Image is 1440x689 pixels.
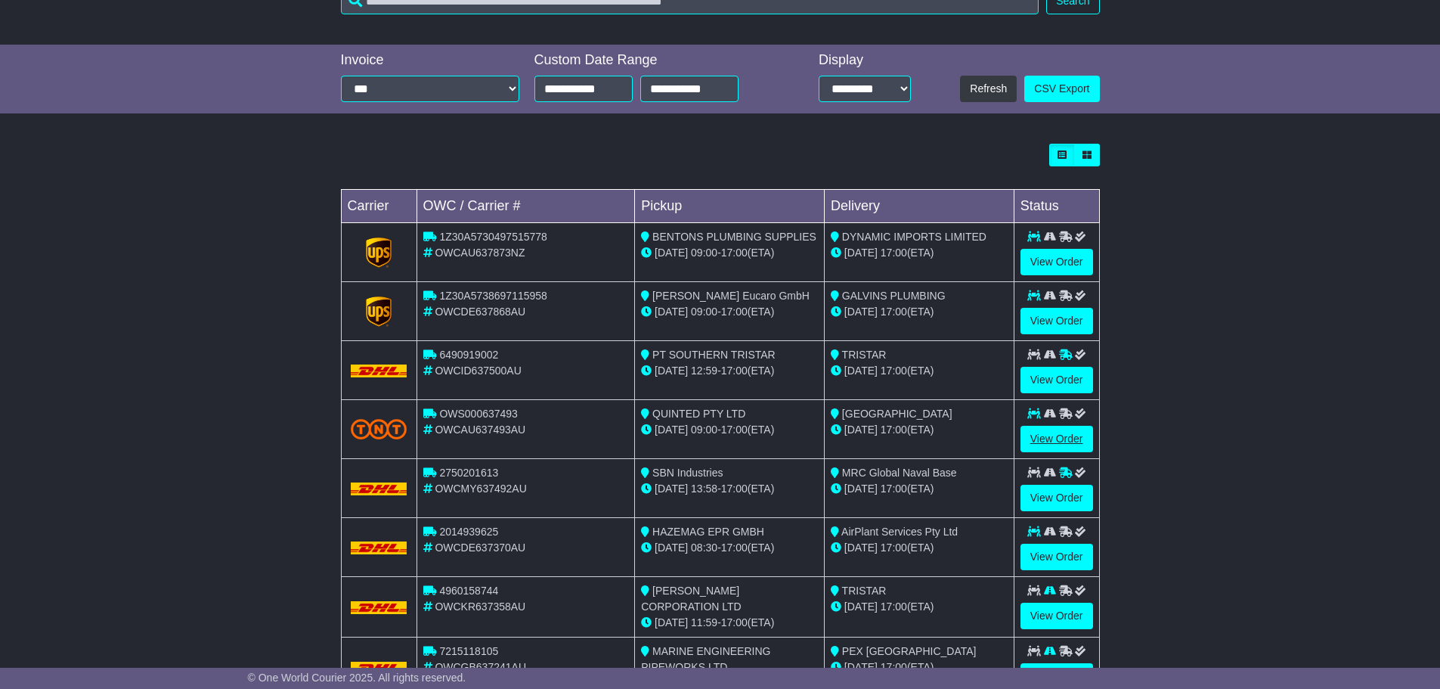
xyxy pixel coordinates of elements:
[435,483,526,495] span: OWCMY637492AU
[366,237,392,268] img: GetCarrierServiceLogo
[655,247,688,259] span: [DATE]
[721,483,748,495] span: 17:00
[824,190,1014,223] td: Delivery
[831,363,1008,379] div: (ETA)
[641,585,742,613] span: [PERSON_NAME] CORPORATION LTD
[691,483,717,495] span: 13:58
[721,542,748,554] span: 17:00
[439,526,498,538] span: 2014939625
[655,424,688,436] span: [DATE]
[721,424,748,436] span: 17:00
[351,542,407,554] img: DHL.png
[842,645,977,657] span: PEX [GEOGRAPHIC_DATA]
[721,616,748,628] span: 17:00
[881,601,907,613] span: 17:00
[960,76,1017,102] button: Refresh
[842,585,887,597] span: TRISTAR
[881,542,907,554] span: 17:00
[881,247,907,259] span: 17:00
[844,424,878,436] span: [DATE]
[1020,544,1093,570] a: View Order
[844,542,878,554] span: [DATE]
[366,296,392,327] img: GetCarrierServiceLogo
[417,190,635,223] td: OWC / Carrier #
[844,306,878,318] span: [DATE]
[1020,485,1093,511] a: View Order
[831,481,1008,497] div: (ETA)
[1020,308,1093,334] a: View Order
[435,542,525,554] span: OWCDE637370AU
[842,290,946,302] span: GALVINS PLUMBING
[341,52,519,69] div: Invoice
[435,365,521,377] span: OWCID637500AU
[439,585,498,597] span: 4960158744
[881,365,907,377] span: 17:00
[881,424,907,436] span: 17:00
[831,245,1008,261] div: (ETA)
[1020,426,1093,452] a: View Order
[721,306,748,318] span: 17:00
[819,52,911,69] div: Display
[439,408,518,420] span: OWS000637493
[831,540,1008,556] div: (ETA)
[652,349,776,361] span: PT SOUTHERN TRISTAR
[439,349,498,361] span: 6490919002
[655,483,688,495] span: [DATE]
[439,290,547,302] span: 1Z30A5738697115958
[1020,367,1093,393] a: View Order
[435,424,525,436] span: OWCAU637493AU
[1020,249,1093,275] a: View Order
[652,231,816,243] span: BENTONS PLUMBING SUPPLIES
[652,467,723,479] span: SBN Industries
[1020,603,1093,629] a: View Order
[1024,76,1099,102] a: CSV Export
[655,616,688,628] span: [DATE]
[641,615,818,631] div: - (ETA)
[721,247,748,259] span: 17:00
[435,661,526,673] span: OWCGB637241AU
[652,408,745,420] span: QUINTED PTY LTD
[842,349,887,361] span: TRISTAR
[655,542,688,554] span: [DATE]
[691,306,717,318] span: 09:00
[641,540,818,556] div: - (ETA)
[842,408,952,420] span: [GEOGRAPHIC_DATA]
[641,481,818,497] div: - (ETA)
[351,365,407,377] img: DHL.png
[721,365,748,377] span: 17:00
[635,190,825,223] td: Pickup
[351,662,407,674] img: DHL.png
[841,526,958,538] span: AirPlant Services Pty Ltd
[691,542,717,554] span: 08:30
[691,247,717,259] span: 09:00
[844,661,878,673] span: [DATE]
[881,661,907,673] span: 17:00
[881,483,907,495] span: 17:00
[691,424,717,436] span: 09:00
[641,304,818,320] div: - (ETA)
[844,247,878,259] span: [DATE]
[844,365,878,377] span: [DATE]
[439,645,498,657] span: 7215118105
[691,365,717,377] span: 12:59
[652,526,764,538] span: HAZEMAG EPR GMBH
[351,483,407,495] img: DHL.png
[881,306,907,318] span: 17:00
[439,231,547,243] span: 1Z30A5730497515778
[351,419,407,439] img: TNT_Domestic.png
[1014,190,1099,223] td: Status
[842,467,957,479] span: MRC Global Naval Base
[844,601,878,613] span: [DATE]
[341,190,417,223] td: Carrier
[439,467,498,479] span: 2750201613
[641,245,818,261] div: - (ETA)
[831,599,1008,615] div: (ETA)
[831,422,1008,438] div: (ETA)
[248,672,466,684] span: © One World Courier 2025. All rights reserved.
[435,306,525,318] span: OWCDE637868AU
[655,306,688,318] span: [DATE]
[641,645,770,673] span: MARINE ENGINEERING PIPEWORKS LTD
[652,290,810,302] span: [PERSON_NAME] Eucaro GmbH
[641,363,818,379] div: - (ETA)
[435,247,525,259] span: OWCAU637873NZ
